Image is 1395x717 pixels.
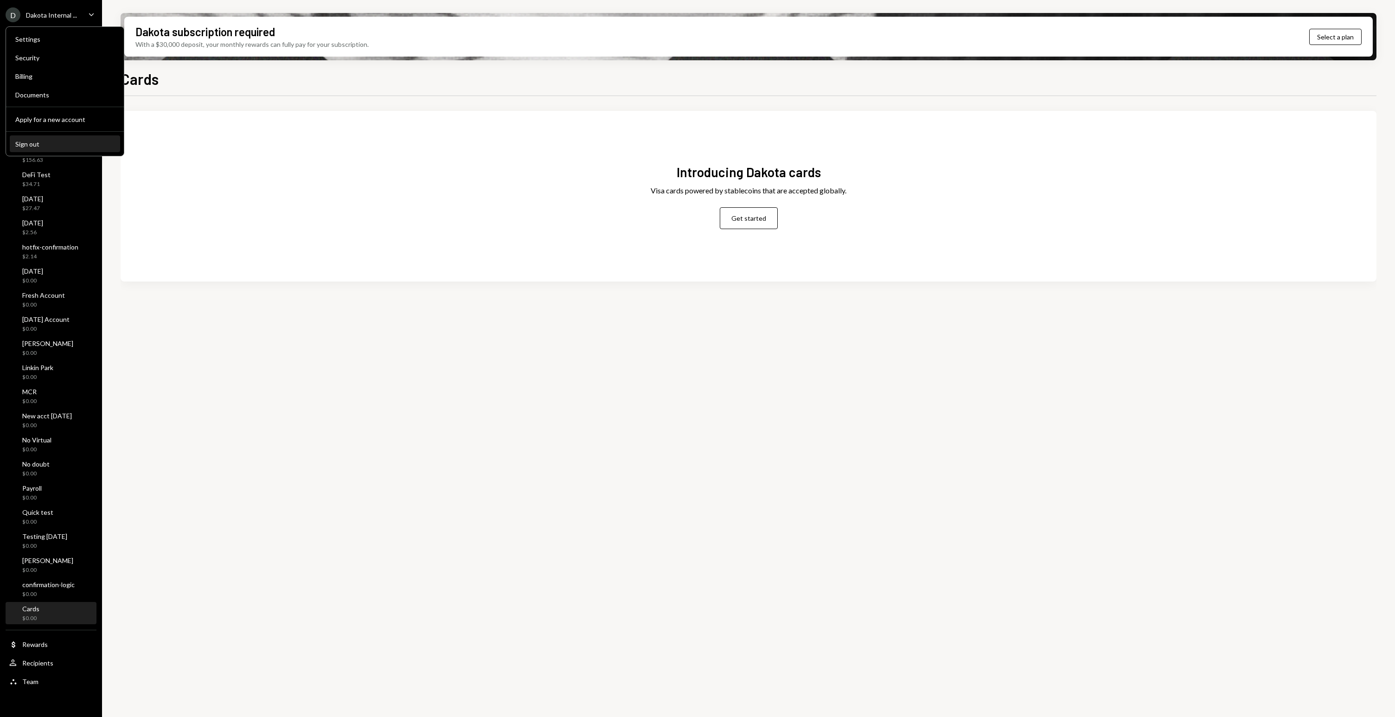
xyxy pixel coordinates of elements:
[6,216,96,238] a: [DATE]$2.56
[6,337,96,359] a: [PERSON_NAME]$0.00
[22,219,43,227] div: [DATE]
[22,267,43,275] div: [DATE]
[22,229,43,237] div: $2.56
[22,180,51,188] div: $34.71
[6,264,96,287] a: [DATE]$0.00
[10,86,120,103] a: Documents
[15,72,115,80] div: Billing
[6,361,96,383] a: Linkin Park$0.00
[6,313,96,335] a: [DATE] Account$0.00
[22,349,73,357] div: $0.00
[6,602,96,624] a: Cards$0.00
[22,678,38,685] div: Team
[15,91,115,99] div: Documents
[22,277,43,285] div: $0.00
[121,70,159,88] h1: Cards
[6,168,96,190] a: DeFi Test$34.71
[10,49,120,66] a: Security
[6,409,96,431] a: New acct [DATE]$0.00
[6,481,96,504] a: Payroll$0.00
[22,364,53,371] div: Linkin Park
[6,636,96,653] a: Rewards
[22,412,72,420] div: New acct [DATE]
[22,253,78,261] div: $2.14
[22,470,50,478] div: $0.00
[22,397,37,405] div: $0.00
[15,115,115,123] div: Apply for a new account
[22,325,70,333] div: $0.00
[22,615,39,622] div: $0.00
[6,457,96,480] a: No doubt$0.00
[22,373,53,381] div: $0.00
[22,388,37,396] div: MCR
[1309,29,1362,45] button: Select a plan
[22,590,75,598] div: $0.00
[22,566,73,574] div: $0.00
[22,291,65,299] div: Fresh Account
[135,24,275,39] div: Dakota subscription required
[22,446,51,454] div: $0.00
[22,581,75,589] div: confirmation-logic
[22,171,51,179] div: DeFi Test
[6,385,96,407] a: MCR$0.00
[22,494,42,502] div: $0.00
[22,195,43,203] div: [DATE]
[22,156,73,164] div: $156.63
[6,578,96,600] a: confirmation-logic$0.00
[720,207,778,229] button: Get started
[6,506,96,528] a: Quick test$0.00
[15,54,115,62] div: Security
[135,39,369,49] div: With a $30,000 deposit, your monthly rewards can fully pay for your subscription.
[22,339,73,347] div: [PERSON_NAME]
[10,136,120,153] button: Sign out
[6,192,96,214] a: [DATE]$27.47
[22,605,39,613] div: Cards
[6,433,96,455] a: No Virtual$0.00
[22,205,43,212] div: $27.47
[22,422,72,429] div: $0.00
[10,111,120,128] button: Apply for a new account
[6,554,96,576] a: [PERSON_NAME]$0.00
[15,35,115,43] div: Settings
[22,484,42,492] div: Payroll
[22,532,67,540] div: Testing [DATE]
[22,315,70,323] div: [DATE] Account
[677,163,821,181] div: Introducing Dakota cards
[26,11,77,19] div: Dakota Internal ...
[22,436,51,444] div: No Virtual
[6,240,96,262] a: hotfix-confirmation$2.14
[22,460,50,468] div: No doubt
[651,185,846,196] div: Visa cards powered by stablecoins that are accepted globally.
[22,542,67,550] div: $0.00
[22,659,53,667] div: Recipients
[10,68,120,84] a: Billing
[22,557,73,564] div: [PERSON_NAME]
[22,301,65,309] div: $0.00
[6,654,96,671] a: Recipients
[22,518,53,526] div: $0.00
[22,243,78,251] div: hotfix-confirmation
[22,508,53,516] div: Quick test
[22,640,48,648] div: Rewards
[6,288,96,311] a: Fresh Account$0.00
[6,7,20,22] div: D
[6,530,96,552] a: Testing [DATE]$0.00
[6,673,96,690] a: Team
[10,31,120,47] a: Settings
[15,140,115,148] div: Sign out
